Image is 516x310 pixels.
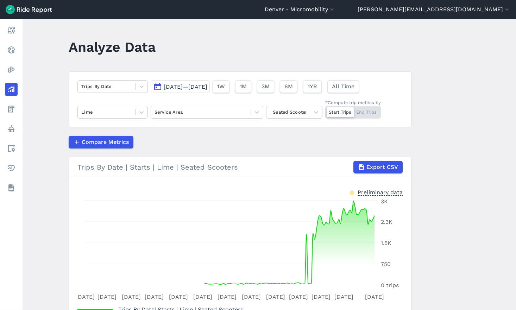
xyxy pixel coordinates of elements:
a: Policy [5,122,18,135]
a: Realtime [5,44,18,56]
tspan: [DATE] [312,293,331,300]
span: 1W [217,82,225,91]
button: [DATE]—[DATE] [151,80,210,93]
tspan: [DATE] [218,293,237,300]
button: Compare Metrics [69,136,133,148]
a: Report [5,24,18,37]
tspan: 0 trips [381,282,399,289]
button: Denver - Micromobility [265,5,335,14]
button: 1YR [303,80,322,93]
button: 1M [235,80,251,93]
a: Datasets [5,182,18,194]
tspan: 1.5K [381,240,391,246]
img: Ride Report [6,5,52,14]
span: [DATE]—[DATE] [164,83,207,90]
a: Heatmaps [5,63,18,76]
div: Trips By Date | Starts | Lime | Seated Scooters [77,161,403,173]
button: All Time [327,80,359,93]
button: 1W [213,80,229,93]
span: 6M [284,82,293,91]
tspan: 2.3K [381,219,392,225]
tspan: [DATE] [289,293,308,300]
button: [PERSON_NAME][EMAIL_ADDRESS][DOMAIN_NAME] [358,5,510,14]
a: Health [5,162,18,175]
a: Areas [5,142,18,155]
a: Analyze [5,83,18,96]
span: All Time [332,82,354,91]
tspan: [DATE] [365,293,384,300]
button: 6M [280,80,297,93]
h1: Analyze Data [69,37,156,57]
tspan: 3K [381,198,388,205]
tspan: [DATE] [266,293,285,300]
tspan: [DATE] [97,293,117,300]
button: 3M [257,80,274,93]
tspan: [DATE] [334,293,353,300]
tspan: 750 [381,261,391,267]
div: *Compute trip metrics by [325,99,381,106]
tspan: [DATE] [242,293,261,300]
tspan: [DATE] [145,293,164,300]
tspan: [DATE] [193,293,212,300]
span: Export CSV [366,163,398,171]
span: 3M [262,82,270,91]
tspan: [DATE] [122,293,141,300]
span: 1M [240,82,247,91]
span: 1YR [308,82,317,91]
div: Preliminary data [358,188,403,196]
span: Compare Metrics [82,138,129,146]
tspan: [DATE] [76,293,95,300]
a: Fees [5,103,18,115]
tspan: [DATE] [169,293,188,300]
button: Export CSV [353,161,403,173]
